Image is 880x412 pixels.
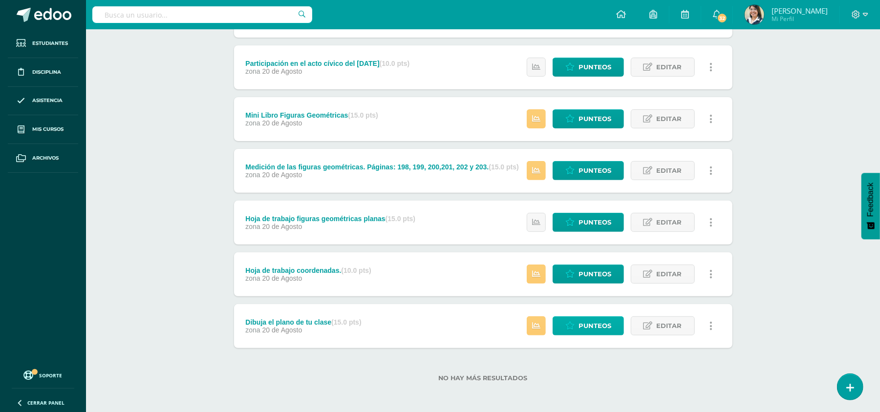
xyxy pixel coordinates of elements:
[40,372,63,379] span: Soporte
[32,154,59,162] span: Archivos
[8,87,78,116] a: Asistencia
[92,6,312,23] input: Busca un usuario...
[772,6,828,16] span: [PERSON_NAME]
[553,161,624,180] a: Punteos
[657,162,682,180] span: Editar
[348,111,378,119] strong: (15.0 pts)
[717,13,728,23] span: 32
[579,265,611,283] span: Punteos
[8,144,78,173] a: Archivos
[657,317,682,335] span: Editar
[8,58,78,87] a: Disciplina
[553,316,624,335] a: Punteos
[262,67,302,75] span: 20 de Agosto
[245,163,519,171] div: Medición de las figuras geométricas. Páginas: 198, 199, 200,201, 202 y 203.
[245,111,378,119] div: Mini Libro Figuras Geométricas
[245,215,415,223] div: Hoja de trabajo figuras geométricas planas
[262,171,302,179] span: 20 de Agosto
[861,173,880,239] button: Feedback - Mostrar encuesta
[657,58,682,76] span: Editar
[27,399,64,406] span: Cerrar panel
[245,60,409,67] div: Participación en el acto cívico del [DATE]
[657,265,682,283] span: Editar
[579,317,611,335] span: Punteos
[245,119,260,127] span: zona
[553,58,624,77] a: Punteos
[262,274,302,282] span: 20 de Agosto
[386,215,415,223] strong: (15.0 pts)
[262,119,302,127] span: 20 de Agosto
[245,67,260,75] span: zona
[8,115,78,144] a: Mis cursos
[657,110,682,128] span: Editar
[579,162,611,180] span: Punteos
[32,68,61,76] span: Disciplina
[8,29,78,58] a: Estudiantes
[245,318,361,326] div: Dibuja el plano de tu clase
[32,125,64,133] span: Mis cursos
[772,15,828,23] span: Mi Perfil
[32,97,63,104] span: Asistencia
[245,171,260,179] span: zona
[380,60,409,67] strong: (10.0 pts)
[489,163,518,171] strong: (15.0 pts)
[234,374,732,382] label: No hay más resultados
[262,326,302,334] span: 20 de Agosto
[579,110,611,128] span: Punteos
[341,267,371,274] strong: (10.0 pts)
[553,109,624,128] a: Punteos
[245,326,260,334] span: zona
[245,267,371,274] div: Hoja de trabajo coordenadas.
[262,223,302,230] span: 20 de Agosto
[745,5,764,24] img: 404b5c15c138f3bb96076bfbe0b84fd5.png
[245,274,260,282] span: zona
[331,318,361,326] strong: (15.0 pts)
[32,40,68,47] span: Estudiantes
[579,58,611,76] span: Punteos
[553,265,624,284] a: Punteos
[657,213,682,231] span: Editar
[553,213,624,232] a: Punteos
[12,368,74,381] a: Soporte
[866,183,875,217] span: Feedback
[245,223,260,230] span: zona
[579,213,611,231] span: Punteos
